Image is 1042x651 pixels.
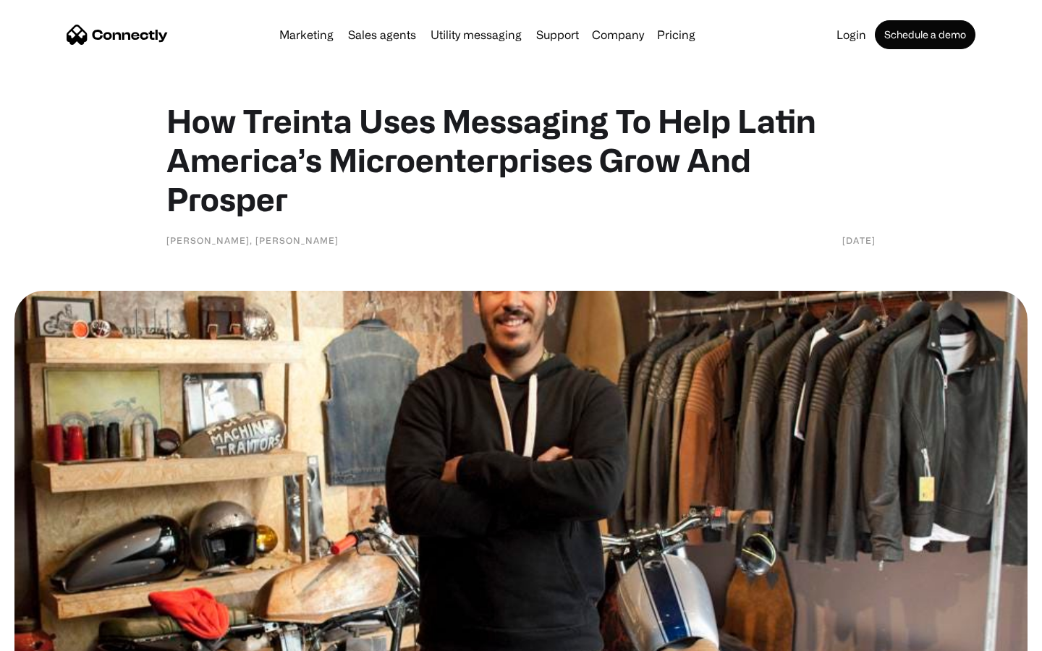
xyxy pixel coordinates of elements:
a: Login [831,29,872,41]
a: Schedule a demo [875,20,975,49]
a: Support [530,29,585,41]
a: Sales agents [342,29,422,41]
h1: How Treinta Uses Messaging To Help Latin America’s Microenterprises Grow And Prosper [166,101,876,218]
a: Utility messaging [425,29,528,41]
a: Marketing [274,29,339,41]
aside: Language selected: English [14,626,87,646]
div: Company [592,25,644,45]
ul: Language list [29,626,87,646]
div: [PERSON_NAME], [PERSON_NAME] [166,233,339,247]
a: Pricing [651,29,701,41]
div: [DATE] [842,233,876,247]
